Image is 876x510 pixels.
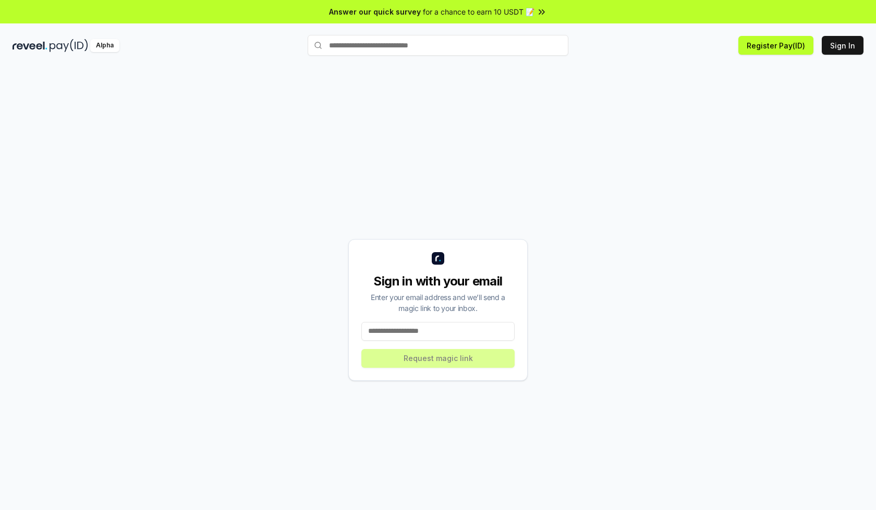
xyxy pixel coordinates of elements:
div: Sign in with your email [361,273,515,290]
span: for a chance to earn 10 USDT 📝 [423,6,534,17]
div: Alpha [90,39,119,52]
img: pay_id [50,39,88,52]
button: Register Pay(ID) [738,36,813,55]
img: reveel_dark [13,39,47,52]
div: Enter your email address and we’ll send a magic link to your inbox. [361,292,515,314]
span: Answer our quick survey [329,6,421,17]
img: logo_small [432,252,444,265]
button: Sign In [822,36,863,55]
